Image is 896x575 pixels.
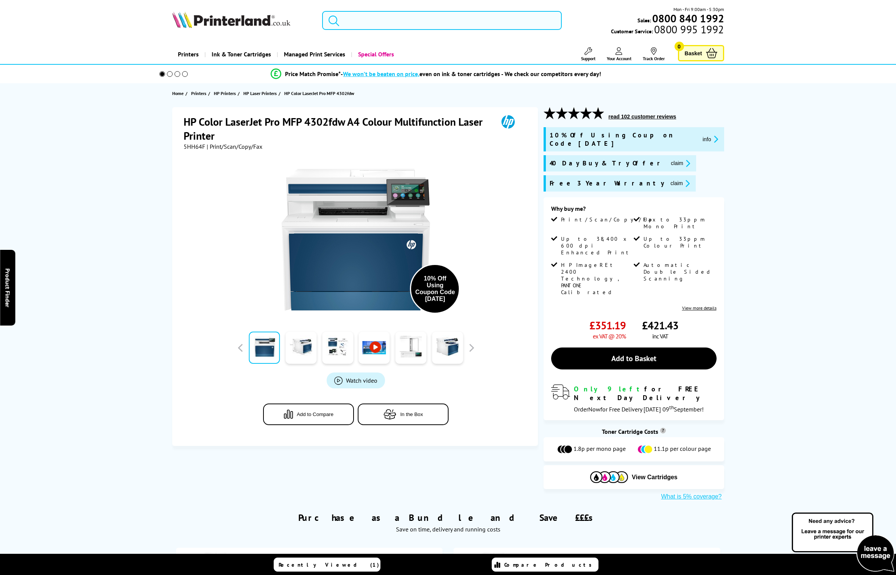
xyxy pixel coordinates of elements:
[343,70,419,78] span: We won’t be beaten on price,
[551,347,716,369] a: Add to Basket
[606,113,678,120] button: read 102 customer reviews
[284,89,356,97] a: HP Color LaserJet Pro MFP 4302fdw
[285,70,341,78] span: Price Match Promise*
[214,89,236,97] span: HP Printers
[642,318,678,332] span: £421.43
[351,45,400,64] a: Special Offers
[297,411,333,417] span: Add to Compare
[668,179,692,188] button: promo-description
[668,159,692,168] button: promo-description
[327,372,385,388] a: Product_All_Videos
[491,115,525,129] img: HP
[282,165,430,314] img: HP Color LaserJet Pro MFP 4302fdw
[675,42,684,51] span: 0
[551,205,716,216] div: Why buy me?
[790,511,896,573] img: Open Live Chat window
[549,471,718,483] button: View Cartridges
[607,56,631,61] span: Your Account
[182,525,715,533] div: Save on time, delivery and running costs
[589,318,626,332] span: £351.19
[284,89,354,97] span: HP Color LaserJet Pro MFP 4302fdw
[341,70,601,78] div: - even on ink & toner cartridges - We check our competitors every day!
[644,216,715,230] span: Up to 33ppm Mono Print
[492,558,598,572] a: Compare Products
[637,17,651,24] span: Sales:
[214,89,238,97] a: HP Printers
[263,404,354,425] button: Add to Compare
[4,268,11,307] span: Product Finder
[191,89,206,97] span: Printers
[279,561,379,568] span: Recently Viewed (1)
[607,47,631,61] a: Your Account
[652,332,668,340] span: inc VAT
[544,428,724,435] div: Toner Cartridge Costs
[551,385,716,413] div: modal_delivery
[700,135,720,143] button: promo-description
[400,411,423,417] span: In the Box
[172,500,724,537] div: Purchase as a Bundle and Save £££s
[654,445,711,454] span: 11.1p per colour page
[184,115,491,143] h1: HP Color LaserJet Pro MFP 4302fdw A4 Colour Multifunction Laser Printer
[191,89,208,97] a: Printers
[652,11,724,25] b: 0800 840 1992
[277,45,351,64] a: Managed Print Services
[573,445,626,454] span: 1.8p per mono page
[172,89,184,97] span: Home
[243,89,279,97] a: HP Laser Printers
[172,11,313,30] a: Printerland Logo
[212,45,271,64] span: Ink & Toner Cartridges
[149,67,723,81] li: modal_Promise
[172,89,185,97] a: Home
[561,235,632,256] span: Up to 38,400 x 600 dpi Enhanced Print
[574,385,716,402] div: for FREE Next Day Delivery
[581,47,595,61] a: Support
[504,561,596,568] span: Compare Products
[207,143,262,150] span: | Print/Scan/Copy/Fax
[561,262,632,296] span: HP ImageREt 2400 Technology, PANTONE Calibrated
[660,428,666,433] sup: Cost per page
[590,471,628,483] img: Cartridges
[184,143,205,150] span: 5HH64F
[644,262,715,282] span: Automatic Double Sided Scanning
[682,305,717,311] a: View more details
[643,47,665,61] a: Track Order
[678,45,724,61] a: Basket 0
[358,404,449,425] button: In the Box
[274,558,380,572] a: Recently Viewed (1)
[651,15,724,22] a: 0800 840 1992
[574,385,644,393] span: Only 9 left
[550,131,697,148] span: 10% Off Using Coupon Code [DATE]
[593,332,626,340] span: ex VAT @ 20%
[581,56,595,61] span: Support
[669,404,674,411] sup: th
[415,275,455,302] div: 10% Off Using Coupon Code [DATE]
[561,216,658,223] span: Print/Scan/Copy/Fax
[653,26,724,33] span: 0800 995 1992
[550,179,664,188] span: Free 3 Year Warranty
[243,89,277,97] span: HP Laser Printers
[172,11,290,28] img: Printerland Logo
[685,48,702,58] span: Basket
[632,474,678,481] span: View Cartridges
[172,45,204,64] a: Printers
[644,235,715,249] span: Up to 33ppm Colour Print
[611,26,724,35] span: Customer Service:
[346,377,377,384] span: Watch video
[588,405,600,413] span: Now
[673,6,724,13] span: Mon - Fri 9:00am - 5:30pm
[550,159,665,168] span: 40 Day Buy & Try Offer
[574,405,704,413] span: Order for Free Delivery [DATE] 09 September!
[204,45,277,64] a: Ink & Toner Cartridges
[659,493,724,500] button: What is 5% coverage?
